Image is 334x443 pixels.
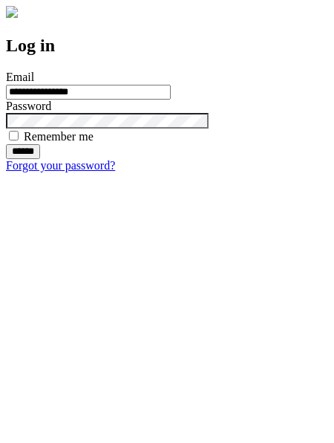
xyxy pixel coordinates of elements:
[6,6,18,18] img: logo-4e3dc11c47720685a147b03b5a06dd966a58ff35d612b21f08c02c0306f2b779.png
[6,36,328,56] h2: Log in
[24,130,94,143] label: Remember me
[6,100,51,112] label: Password
[6,71,34,83] label: Email
[6,159,115,172] a: Forgot your password?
